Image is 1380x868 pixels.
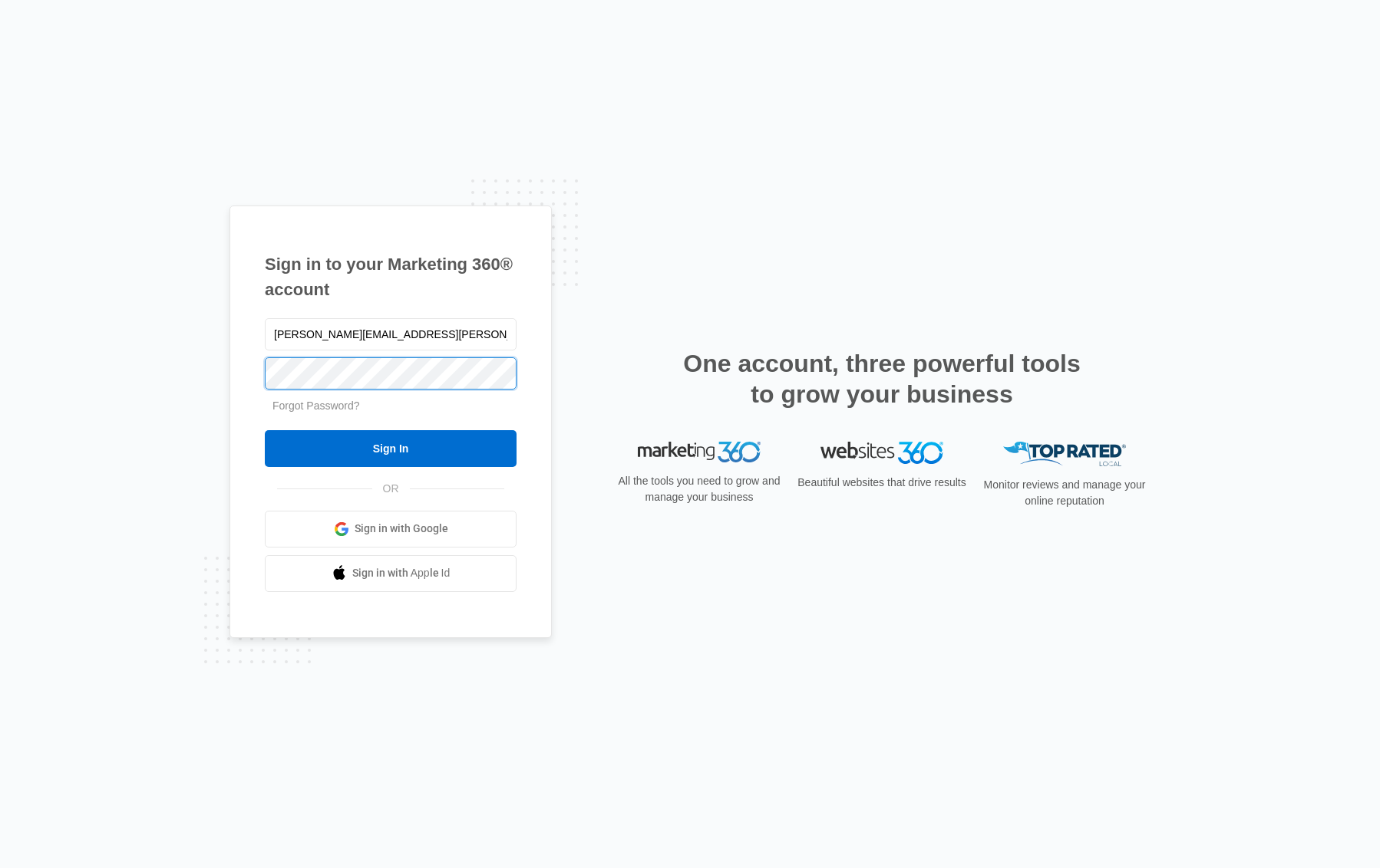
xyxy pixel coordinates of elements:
span: Sign in with Apple Id [352,565,451,581]
input: Email [265,318,517,350]
a: Sign in with Apple Id [265,555,517,592]
p: All the tools you need to grow and manage your business [613,473,785,505]
h1: Sign in to your Marketing 360® account [265,252,517,302]
a: Forgot Password? [272,399,360,412]
span: Sign in with Google [355,521,448,537]
p: Monitor reviews and manage your online reputation [979,477,1151,509]
input: Sign In [265,430,517,467]
p: Beautiful websites that drive results [796,475,968,491]
img: Websites 360 [820,442,943,464]
img: Marketing 360 [638,442,761,463]
h2: One account, three powerful tools to grow your business [678,348,1085,409]
a: Sign in with Google [265,511,517,547]
span: OR [372,481,410,497]
img: Top Rated Local [1003,442,1126,467]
